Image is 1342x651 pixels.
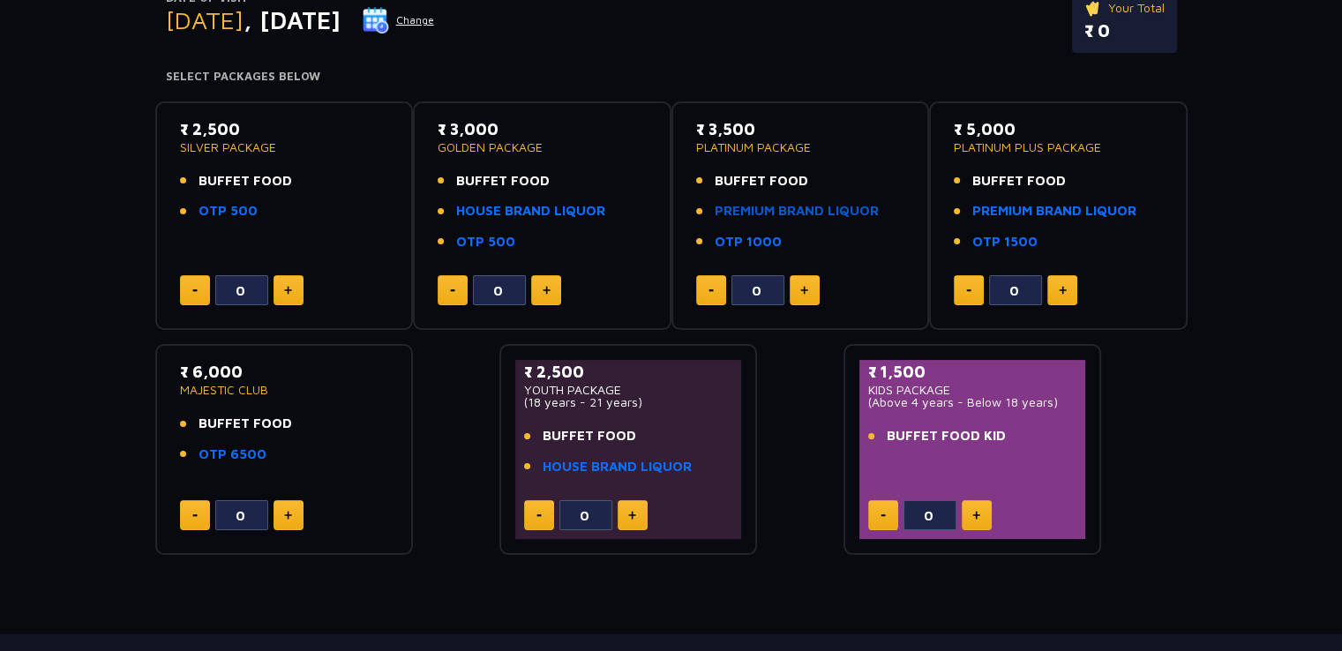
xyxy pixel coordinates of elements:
[715,171,808,191] span: BUFFET FOOD
[954,117,1163,141] p: ₹ 5,000
[887,426,1006,446] span: BUFFET FOOD KID
[966,289,971,292] img: minus
[972,201,1136,221] a: PREMIUM BRAND LIQUOR
[972,232,1038,252] a: OTP 1500
[954,141,1163,153] p: PLATINUM PLUS PACKAGE
[868,360,1077,384] p: ₹ 1,500
[438,141,647,153] p: GOLDEN PACKAGE
[362,6,435,34] button: Change
[284,286,292,295] img: plus
[180,141,389,153] p: SILVER PACKAGE
[524,384,733,396] p: YOUTH PACKAGE
[543,286,551,295] img: plus
[715,232,782,252] a: OTP 1000
[543,457,692,477] a: HOUSE BRAND LIQUOR
[166,5,244,34] span: [DATE]
[199,445,266,465] a: OTP 6500
[628,511,636,520] img: plus
[868,384,1077,396] p: KIDS PACKAGE
[456,201,605,221] a: HOUSE BRAND LIQUOR
[708,289,714,292] img: minus
[881,514,886,517] img: minus
[180,117,389,141] p: ₹ 2,500
[192,514,198,517] img: minus
[524,360,733,384] p: ₹ 2,500
[166,70,1177,84] h4: Select Packages Below
[524,396,733,408] p: (18 years - 21 years)
[543,426,636,446] span: BUFFET FOOD
[800,286,808,295] img: plus
[696,117,905,141] p: ₹ 3,500
[199,414,292,434] span: BUFFET FOOD
[180,384,389,396] p: MAJESTIC CLUB
[456,171,550,191] span: BUFFET FOOD
[284,511,292,520] img: plus
[1084,18,1165,44] p: ₹ 0
[199,171,292,191] span: BUFFET FOOD
[868,396,1077,408] p: (Above 4 years - Below 18 years)
[1059,286,1067,295] img: plus
[972,171,1066,191] span: BUFFET FOOD
[192,289,198,292] img: minus
[244,5,341,34] span: , [DATE]
[696,141,905,153] p: PLATINUM PACKAGE
[450,289,455,292] img: minus
[715,201,879,221] a: PREMIUM BRAND LIQUOR
[456,232,515,252] a: OTP 500
[972,511,980,520] img: plus
[536,514,542,517] img: minus
[438,117,647,141] p: ₹ 3,000
[199,201,258,221] a: OTP 500
[180,360,389,384] p: ₹ 6,000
